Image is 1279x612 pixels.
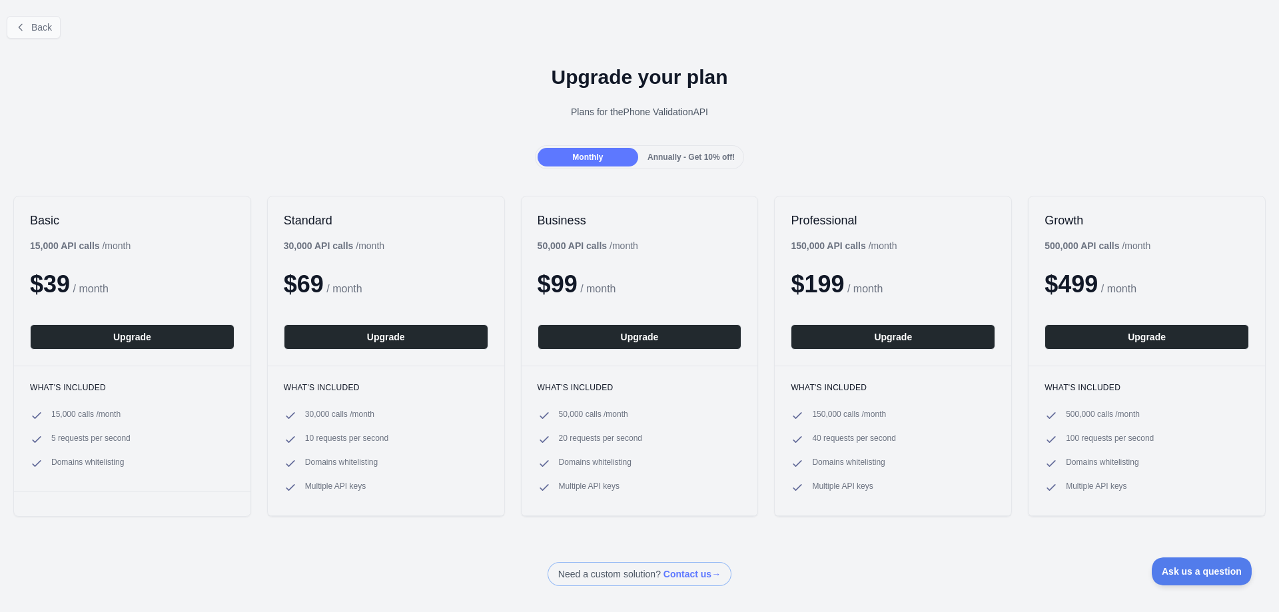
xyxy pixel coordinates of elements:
b: 150,000 API calls [791,240,865,251]
div: / month [538,239,638,252]
span: $ 199 [791,270,844,298]
div: / month [791,239,897,252]
h2: Business [538,212,742,228]
iframe: Toggle Customer Support [1152,557,1252,585]
span: $ 99 [538,270,578,298]
h2: Professional [791,212,995,228]
b: 50,000 API calls [538,240,608,251]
